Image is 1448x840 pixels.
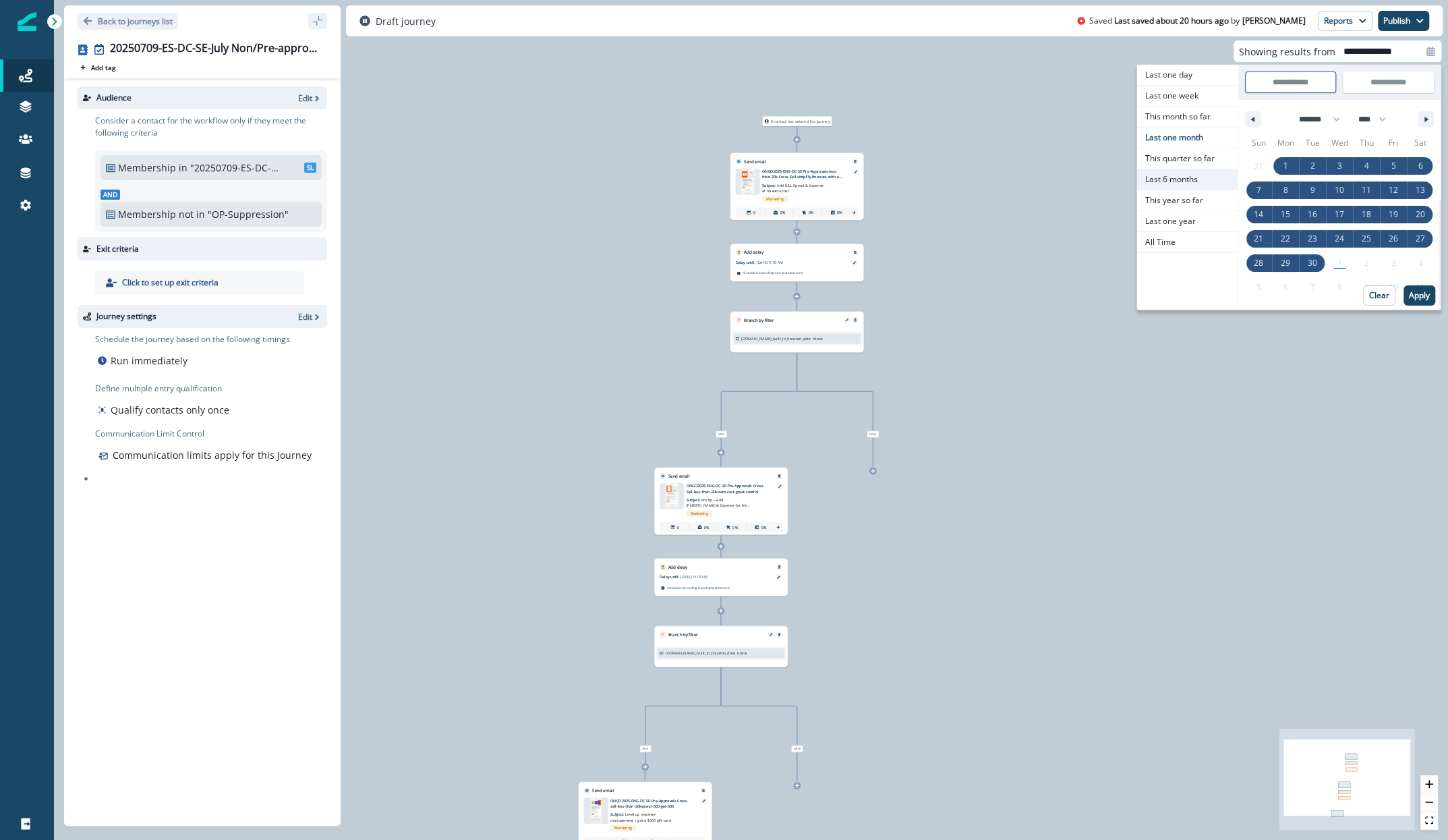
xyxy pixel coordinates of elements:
[851,160,859,163] button: Remove
[308,13,327,29] button: sidebar collapse toggle
[1245,227,1272,251] button: 21
[732,524,738,530] p: 0%
[1137,65,1238,86] button: Last one day
[1335,227,1344,251] span: 24
[867,431,879,438] span: False
[1407,178,1434,202] button: 13
[1353,154,1380,178] button: 4
[1420,812,1438,830] button: fit view
[654,558,788,596] div: Add delayRemoveDelay until:[DATE] 9:10 AMScheduled according toworkspacetimezone
[1353,178,1380,202] button: 11
[716,431,727,438] span: True
[668,632,697,638] p: Branch by filter
[1137,86,1238,107] button: Last one week
[1137,169,1238,190] button: Last 6 months
[791,746,803,752] span: False
[589,797,603,824] img: email asset unavailable
[18,12,36,31] img: Inflection
[660,574,680,580] p: Delay until:
[304,163,316,173] span: SL
[1283,154,1287,178] span: 1
[741,335,811,341] p: [DOMAIN_NAME]_built_in_houston_date
[744,249,763,255] p: Add delay
[1299,202,1326,227] button: 16
[1299,178,1326,202] button: 9
[1310,178,1314,202] span: 9
[113,448,312,462] p: Communication limits apply for this Journey
[654,626,788,667] div: Branch by filterEditRemove[DOMAIN_NAME]_built_in_houston_dateblank
[298,311,322,323] button: Edit
[743,271,803,276] p: Scheduled according to recipient timezone
[756,260,821,265] p: [DATE] 9:10 AM
[762,179,827,194] p: Subject:
[739,169,756,195] img: email asset unavailable
[1137,190,1238,211] button: This year so far
[1416,227,1425,251] span: 27
[775,565,783,569] button: Remove
[1318,11,1372,31] button: Reports
[610,812,671,822] span: Level up expense management + get a $500 gift card
[1416,202,1425,227] span: 20
[592,787,614,793] p: Send email
[823,431,923,438] div: False
[1299,227,1326,251] button: 23
[1326,178,1353,202] button: 10
[95,333,290,345] p: Schedule the journey based on the following timings
[1420,775,1438,793] button: zoom in
[1380,202,1407,227] button: 19
[645,667,721,744] g: Edge from aadbb6fb-1673-4c1f-8c41-fab4cf772d92 to node-edge-label55036cc5-aaa8-4869-a395-9b21baa4...
[1245,251,1272,275] button: 28
[95,115,327,139] p: Consider a contact for the workflow only if they meet the following criteria
[1137,107,1238,127] span: This month so far
[376,14,436,28] p: Draft journey
[1378,11,1429,31] button: Publish
[1418,154,1422,178] span: 6
[98,16,173,27] p: Back to journeys list
[671,431,771,438] div: True
[95,383,232,395] p: Define multiple entry qualification
[1299,154,1326,178] button: 2
[1272,154,1299,178] button: 1
[744,159,765,165] p: Send email
[179,207,205,221] p: not in
[775,474,783,478] button: Remove
[78,13,178,30] button: Go back
[1407,202,1434,227] button: 20
[610,797,693,808] p: ONGO2025-ENG-DC-SE-Pre-Approvals-Cross-sell-less-than-20kspend-500-get-500
[1272,132,1299,154] span: Mon
[686,483,769,494] p: ONGO2025-ENG-DC-SE-Pre-Approvals-Cross-Sell-less-than-20k-zero-cost-great-control
[762,183,823,193] span: Add BILL Spend & Expense at no extra cost
[1308,227,1317,251] span: 23
[1299,132,1326,154] span: Tue
[797,353,873,430] g: Edge from 167abe8e-36e9-475b-8de4-8bc7f2752d94 to node-edge-label7feb0362-740c-4f26-ada6-30e7a8b7...
[730,244,863,281] div: Add delayRemoveDelay until:[DATE] 9:10 AMScheduled according torecipienttimezone
[96,92,132,104] p: Audience
[686,497,749,513] span: Pro tip—Add [PERSON_NAME] & Expense for free ☝
[780,210,786,215] p: 0%
[730,153,863,221] div: Send emailRemoveemail asset unavailableONGO2025-ENG-DC-SE-Pre-Approvals-less-than-20k-Cross-Sell-...
[1389,227,1398,251] span: 26
[1281,227,1290,251] span: 22
[680,574,745,580] p: [DATE] 9:10 AM
[666,650,735,655] p: [DOMAIN_NAME]_built_in_houston_date
[1391,154,1395,178] span: 5
[1272,227,1299,251] button: 22
[762,196,788,202] span: Marketing
[1137,211,1238,232] button: Last one year
[1281,251,1290,275] span: 29
[837,210,842,215] p: 0%
[610,824,637,831] span: Marketing
[753,210,755,215] p: 0
[747,746,847,752] div: False
[1337,154,1341,178] span: 3
[1380,132,1407,154] span: Fri
[1389,178,1398,202] span: 12
[110,42,322,57] div: 20250709-ES-DC-SE-July Non/Pre-approval Monthly X-Sell Series
[1299,251,1326,275] button: 30
[1281,202,1290,227] span: 15
[118,161,176,175] p: Membership
[1137,232,1238,252] span: All Time
[190,161,281,175] p: "20250709-ES-DC-SE-July Non/Pre-approval Monthly X-Sell Series"
[1416,178,1425,202] span: 13
[298,311,312,323] p: Edit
